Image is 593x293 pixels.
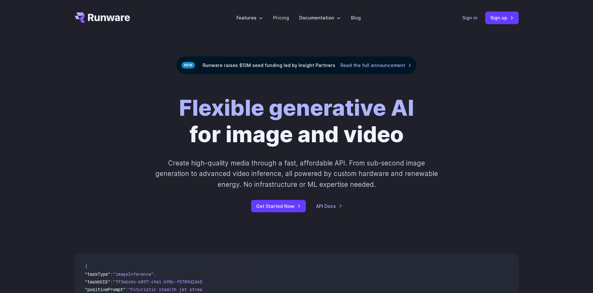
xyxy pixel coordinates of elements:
[340,62,411,69] a: Read the full announcement
[462,14,478,21] a: Sign in
[351,14,361,21] a: Blog
[75,12,130,23] a: Go to /
[85,264,87,269] span: {
[128,287,360,292] span: "Futuristic stealth jet streaking through a neon-lit cityscape with glowing purple exhaust"
[176,56,417,74] div: Runware raises $13M seed funding led by Insight Partners
[85,287,126,292] span: "positivePrompt"
[113,279,210,285] span: "7f3ebcb6-b897-49e1-b98c-f5789d2d40d7"
[251,200,306,212] a: Get Started Now
[110,279,113,285] span: :
[485,11,519,24] a: Sign up
[85,271,110,277] span: "taskType"
[113,271,154,277] span: "imageInference"
[316,202,342,210] a: API Docs
[126,287,128,292] span: :
[299,14,341,21] label: Documentation
[154,271,156,277] span: ,
[85,279,110,285] span: "taskUUID"
[273,14,289,21] a: Pricing
[179,95,414,148] h1: for image and video
[154,158,439,190] p: Create high-quality media through a fast, affordable API. From sub-second image generation to adv...
[110,271,113,277] span: :
[236,14,263,21] label: Features
[179,94,414,121] strong: Flexible generative AI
